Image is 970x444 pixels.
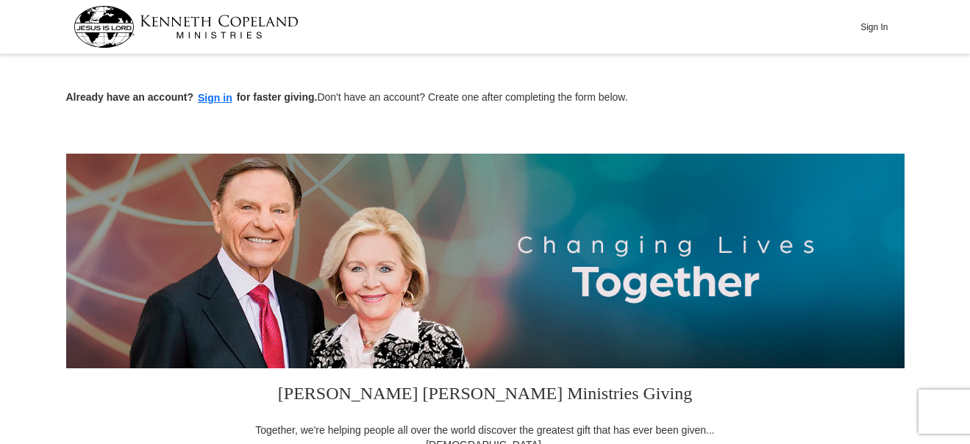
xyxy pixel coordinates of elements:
h3: [PERSON_NAME] [PERSON_NAME] Ministries Giving [246,368,724,423]
strong: Already have an account? for faster giving. [66,91,318,103]
button: Sign in [193,90,237,107]
button: Sign In [852,15,896,38]
p: Don't have an account? Create one after completing the form below. [66,90,905,107]
img: kcm-header-logo.svg [74,6,299,48]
